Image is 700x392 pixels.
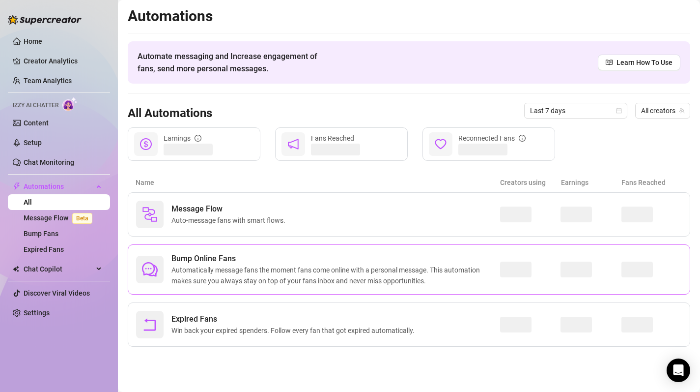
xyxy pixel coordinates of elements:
a: Team Analytics [24,77,72,85]
a: Creator Analytics [24,53,102,69]
span: All creators [641,103,684,118]
span: dollar [140,138,152,150]
a: Expired Fans [24,245,64,253]
a: Content [24,119,49,127]
span: rollback [142,317,158,332]
a: Settings [24,309,50,317]
span: team [679,108,685,114]
span: Automations [24,179,93,194]
span: Last 7 days [530,103,621,118]
span: Automatically message fans the moment fans come online with a personal message. This automation m... [171,265,500,286]
div: Earnings [164,133,201,144]
span: Expired Fans [171,313,419,325]
article: Name [136,177,500,188]
span: Win back your expired spenders. Follow every fan that got expired automatically. [171,325,419,336]
img: svg%3e [142,207,158,222]
div: Open Intercom Messenger [667,359,690,382]
span: comment [142,262,158,277]
a: Message FlowBeta [24,214,96,222]
div: Reconnected Fans [458,133,526,144]
article: Creators using [500,177,561,188]
img: Chat Copilot [13,266,19,272]
span: Automate messaging and Increase engagement of fans, send more personal messages. [138,50,327,75]
h3: All Automations [128,106,212,121]
img: logo-BBDzfeDw.svg [8,15,82,25]
span: Bump Online Fans [171,253,500,265]
a: Chat Monitoring [24,158,74,166]
span: Beta [72,213,92,224]
a: Learn How To Use [598,55,680,70]
span: Fans Reached [311,134,354,142]
span: info-circle [195,135,201,142]
span: calendar [616,108,622,114]
span: info-circle [519,135,526,142]
span: thunderbolt [13,182,21,190]
span: read [606,59,613,66]
span: Chat Copilot [24,261,93,277]
a: Setup [24,139,42,147]
a: Discover Viral Videos [24,289,90,297]
span: heart [435,138,447,150]
span: Learn How To Use [616,57,672,68]
a: Home [24,37,42,45]
span: Message Flow [171,203,289,215]
article: Fans Reached [621,177,682,188]
img: AI Chatter [62,97,78,111]
a: Bump Fans [24,230,58,238]
article: Earnings [561,177,622,188]
span: Auto-message fans with smart flows. [171,215,289,226]
h2: Automations [128,7,690,26]
span: Izzy AI Chatter [13,101,58,110]
span: notification [287,138,299,150]
a: All [24,198,32,206]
